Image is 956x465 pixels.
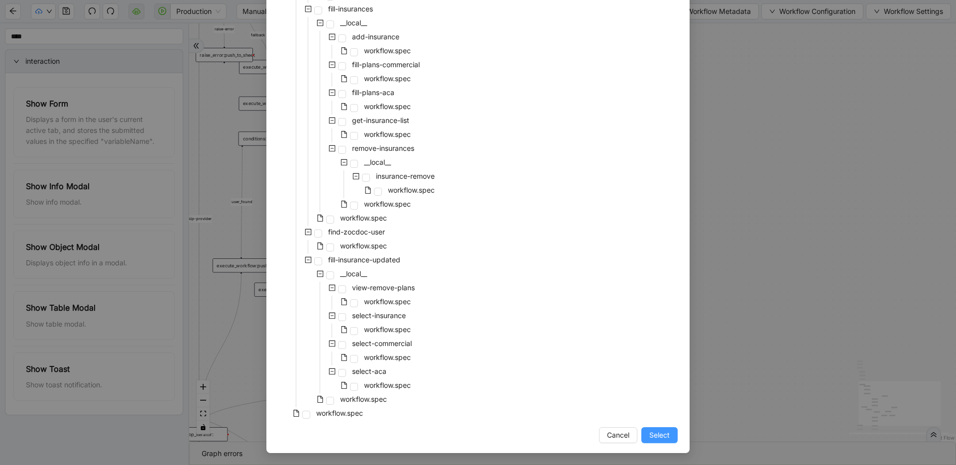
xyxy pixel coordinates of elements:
[338,393,389,405] span: workflow.spec
[328,4,373,13] span: fill-insurances
[352,116,409,124] span: get-insurance-list
[341,103,348,110] span: file
[329,33,336,40] span: minus-square
[362,73,413,85] span: workflow.spec
[341,201,348,208] span: file
[362,156,393,168] span: __local__
[352,367,386,375] span: select-aca
[316,409,363,417] span: workflow.spec
[317,242,324,249] span: file
[362,351,413,363] span: workflow.spec
[352,88,394,97] span: fill-plans-aca
[388,186,435,194] span: workflow.spec
[341,75,348,82] span: file
[328,228,385,236] span: find-zocdoc-user
[340,214,387,222] span: workflow.spec
[352,144,414,152] span: remove-insurances
[340,395,387,403] span: workflow.spec
[328,255,400,264] span: fill-insurance-updated
[350,115,411,126] span: get-insurance-list
[329,89,336,96] span: minus-square
[341,354,348,361] span: file
[338,268,369,280] span: __local__
[329,312,336,319] span: minus-square
[329,368,336,375] span: minus-square
[364,158,391,166] span: __local__
[607,430,629,441] span: Cancel
[340,269,367,278] span: __local__
[362,324,413,336] span: workflow.spec
[340,18,367,27] span: __local__
[341,159,348,166] span: minus-square
[329,117,336,124] span: minus-square
[317,270,324,277] span: minus-square
[352,283,415,292] span: view-remove-plans
[352,339,412,348] span: select-commercial
[350,282,417,294] span: view-remove-plans
[329,61,336,68] span: minus-square
[364,297,411,306] span: workflow.spec
[350,31,401,43] span: add-insurance
[341,47,348,54] span: file
[317,215,324,222] span: file
[350,87,396,99] span: fill-plans-aca
[376,172,435,180] span: insurance-remove
[317,19,324,26] span: minus-square
[293,410,300,417] span: file
[341,131,348,138] span: file
[350,338,414,349] span: select-commercial
[350,142,416,154] span: remove-insurances
[350,310,408,322] span: select-insurance
[362,198,413,210] span: workflow.spec
[362,379,413,391] span: workflow.spec
[352,60,420,69] span: fill-plans-commercial
[352,311,406,320] span: select-insurance
[340,241,387,250] span: workflow.spec
[599,427,637,443] button: Cancel
[386,184,437,196] span: workflow.spec
[341,326,348,333] span: file
[364,74,411,83] span: workflow.spec
[364,130,411,138] span: workflow.spec
[338,240,389,252] span: workflow.spec
[326,226,387,238] span: find-zocdoc-user
[350,365,388,377] span: select-aca
[341,298,348,305] span: file
[364,187,371,194] span: file
[305,229,312,235] span: minus-square
[314,407,365,419] span: workflow.spec
[338,17,369,29] span: __local__
[329,340,336,347] span: minus-square
[362,128,413,140] span: workflow.spec
[364,381,411,389] span: workflow.spec
[317,396,324,403] span: file
[353,173,359,180] span: minus-square
[341,382,348,389] span: file
[641,427,678,443] button: Select
[362,101,413,113] span: workflow.spec
[364,353,411,361] span: workflow.spec
[350,59,422,71] span: fill-plans-commercial
[649,430,670,441] span: Select
[364,46,411,55] span: workflow.spec
[364,200,411,208] span: workflow.spec
[329,284,336,291] span: minus-square
[362,45,413,57] span: workflow.spec
[362,296,413,308] span: workflow.spec
[326,254,402,266] span: fill-insurance-updated
[305,5,312,12] span: minus-square
[364,325,411,334] span: workflow.spec
[329,145,336,152] span: minus-square
[364,102,411,111] span: workflow.spec
[326,3,375,15] span: fill-insurances
[352,32,399,41] span: add-insurance
[374,170,437,182] span: insurance-remove
[338,212,389,224] span: workflow.spec
[305,256,312,263] span: minus-square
